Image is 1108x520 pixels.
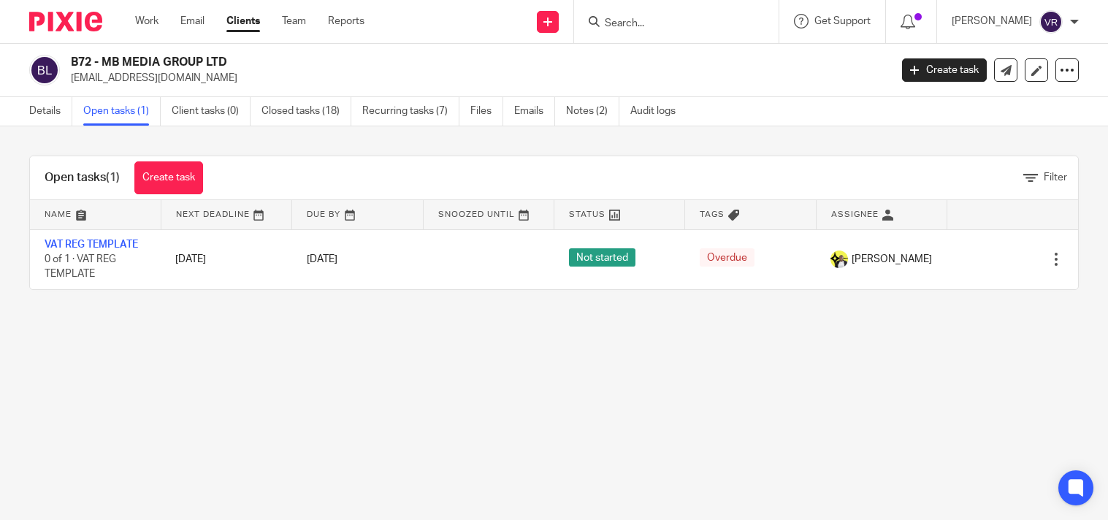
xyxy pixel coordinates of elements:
a: VAT REG TEMPLATE [45,240,138,250]
span: Not started [569,248,635,267]
a: Reports [328,14,364,28]
a: Audit logs [630,97,687,126]
span: 0 of 1 · VAT REG TEMPLATE [45,254,116,280]
a: Details [29,97,72,126]
span: [PERSON_NAME] [852,252,932,267]
a: Recurring tasks (7) [362,97,459,126]
img: svg%3E [29,55,60,85]
a: Team [282,14,306,28]
a: Closed tasks (18) [261,97,351,126]
a: Clients [226,14,260,28]
a: Create task [134,161,203,194]
input: Search [603,18,735,31]
span: Get Support [814,16,871,26]
a: Email [180,14,205,28]
h1: Open tasks [45,170,120,186]
span: Overdue [700,248,754,267]
img: svg%3E [1039,10,1063,34]
h2: B72 - MB MEDIA GROUP LTD [71,55,718,70]
span: (1) [106,172,120,183]
p: [EMAIL_ADDRESS][DOMAIN_NAME] [71,71,880,85]
a: Open tasks (1) [83,97,161,126]
span: Filter [1044,172,1067,183]
img: Pixie [29,12,102,31]
a: Notes (2) [566,97,619,126]
span: Snoozed Until [438,210,515,218]
a: Work [135,14,158,28]
span: Status [569,210,605,218]
a: Client tasks (0) [172,97,251,126]
a: Emails [514,97,555,126]
span: [DATE] [307,254,337,264]
span: Tags [700,210,725,218]
a: Create task [902,58,987,82]
p: [PERSON_NAME] [952,14,1032,28]
img: Carine-Starbridge.jpg [830,251,848,268]
td: [DATE] [161,229,291,289]
a: Files [470,97,503,126]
